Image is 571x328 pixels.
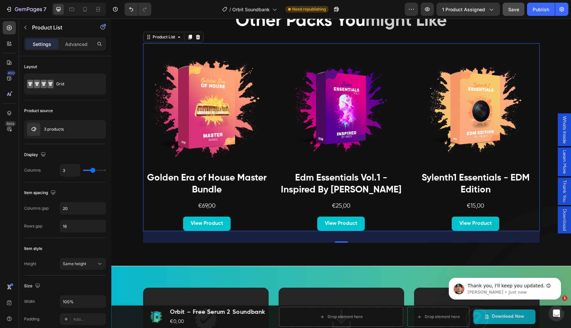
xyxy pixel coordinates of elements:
[314,296,349,301] div: Drop element here
[213,200,246,210] div: View Product
[450,190,456,212] span: Download
[24,299,35,305] div: Width
[166,25,294,153] a: Edm Essentials Vol.1 - Inspired By Avicii
[24,64,37,70] div: Layout
[292,6,326,12] span: Need republishing
[40,16,65,21] div: Product List
[229,6,231,13] span: /
[437,3,500,16] button: 1 product assigned
[60,164,80,176] input: Auto
[450,98,456,125] span: Whats Inside
[32,25,160,153] a: Golden Era of House Master Bundle
[58,289,155,299] h1: Orbit – Free Serum 2 Soundbank
[71,198,120,213] button: View Product
[166,183,294,192] div: €25,00
[216,296,251,301] div: Drop element here
[533,6,549,13] div: Publish
[549,306,564,321] iframe: Intercom live chat
[24,261,36,267] div: Height
[3,3,49,16] button: 7
[348,200,380,210] div: View Product
[300,153,428,178] h2: Sylenth1 Essentials - EDM Edition
[32,153,160,178] h2: Golden Era of House Master Bundle
[442,6,485,13] span: 1 product assigned
[60,258,106,270] button: Same height
[43,5,46,13] p: 7
[32,183,160,192] div: €69,00
[527,3,555,16] button: Publish
[73,316,104,322] div: Add...
[24,150,47,159] div: Display
[56,76,96,92] div: Grid
[232,6,270,13] span: Orbit Soundbank
[79,200,112,210] div: View Product
[450,162,456,184] span: Thank You
[562,296,567,301] span: 1
[58,299,155,308] div: €0,00
[24,223,42,229] div: Rows gap
[362,291,424,306] a: Download Now
[60,296,106,307] input: Auto
[24,108,53,114] div: Product source
[63,261,86,266] span: Same height
[503,3,524,16] button: Save
[24,246,42,252] div: Item style
[381,296,413,300] strong: Download Now
[24,282,42,291] div: Size
[111,19,571,328] iframe: Design area
[65,41,88,48] p: Advanced
[5,121,16,126] div: Beta
[33,41,51,48] p: Settings
[340,198,388,213] button: View Product
[450,132,456,155] span: Learn More
[24,167,41,173] div: Columns
[125,3,151,16] div: Undo/Redo
[166,153,294,178] h2: Edm Essentials Vol.1 - Inspired By [PERSON_NAME]
[60,202,106,214] input: Auto
[24,188,57,197] div: Item spacing
[300,183,428,192] div: €15,00
[439,264,571,310] iframe: Intercom notifications message
[44,127,64,132] p: 3 products
[32,23,88,31] p: Product List
[24,205,49,211] div: Columns gap
[206,198,254,213] button: View Product
[24,316,39,322] div: Padding
[300,25,428,153] a: Sylenth1 Essentials - EDM Edition
[6,70,16,76] div: 450
[60,220,106,232] input: Auto
[27,123,40,136] img: product feature img
[508,7,519,12] span: Save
